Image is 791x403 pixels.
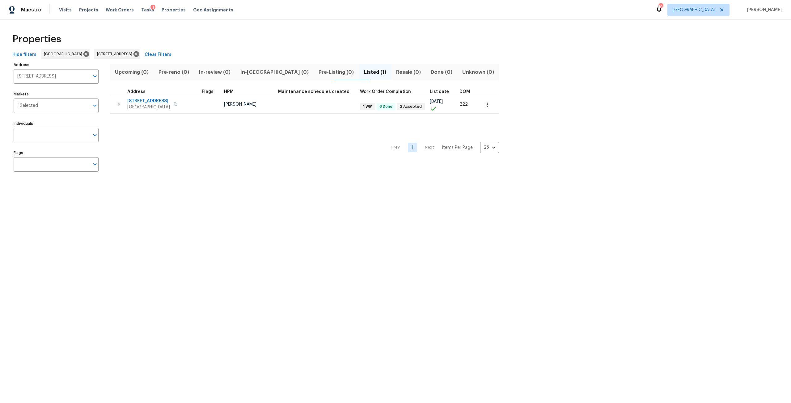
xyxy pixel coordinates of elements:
[658,4,663,10] div: 10
[202,90,214,94] span: Flags
[114,68,150,77] span: Upcoming (0)
[673,7,715,13] span: [GEOGRAPHIC_DATA]
[193,7,233,13] span: Geo Assignments
[386,117,499,178] nav: Pagination Navigation
[239,68,310,77] span: In-[GEOGRAPHIC_DATA] (0)
[21,7,41,13] span: Maestro
[360,90,411,94] span: Work Order Completion
[127,90,146,94] span: Address
[91,101,99,110] button: Open
[430,90,449,94] span: List date
[14,122,99,125] label: Individuals
[97,51,135,57] span: [STREET_ADDRESS]
[442,145,473,151] p: Items Per Page
[361,104,374,109] span: 1 WIP
[127,98,170,104] span: [STREET_ADDRESS]
[363,68,387,77] span: Listed (1)
[150,5,155,11] div: 1
[12,51,36,59] span: Hide filters
[91,72,99,81] button: Open
[142,49,174,61] button: Clear Filters
[430,99,443,104] span: [DATE]
[14,92,99,96] label: Markets
[10,49,39,61] button: Hide filters
[157,68,190,77] span: Pre-reno (0)
[461,68,495,77] span: Unknown (0)
[44,51,85,57] span: [GEOGRAPHIC_DATA]
[12,36,61,42] span: Properties
[408,143,417,152] a: Goto page 1
[59,7,72,13] span: Visits
[317,68,355,77] span: Pre-Listing (0)
[480,139,499,155] div: 25
[14,151,99,155] label: Flags
[127,104,170,110] span: [GEOGRAPHIC_DATA]
[278,90,349,94] span: Maintenance schedules created
[224,102,256,107] span: [PERSON_NAME]
[397,104,424,109] span: 2 Accepted
[162,7,186,13] span: Properties
[141,8,154,12] span: Tasks
[198,68,232,77] span: In-review (0)
[79,7,98,13] span: Projects
[459,102,468,107] span: 222
[459,90,470,94] span: DOM
[429,68,454,77] span: Done (0)
[91,131,99,139] button: Open
[91,160,99,169] button: Open
[14,63,99,67] label: Address
[224,90,234,94] span: HPM
[106,7,134,13] span: Work Orders
[395,68,422,77] span: Resale (0)
[41,49,90,59] div: [GEOGRAPHIC_DATA]
[744,7,782,13] span: [PERSON_NAME]
[18,103,38,108] span: 1 Selected
[377,104,395,109] span: 6 Done
[94,49,140,59] div: [STREET_ADDRESS]
[145,51,171,59] span: Clear Filters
